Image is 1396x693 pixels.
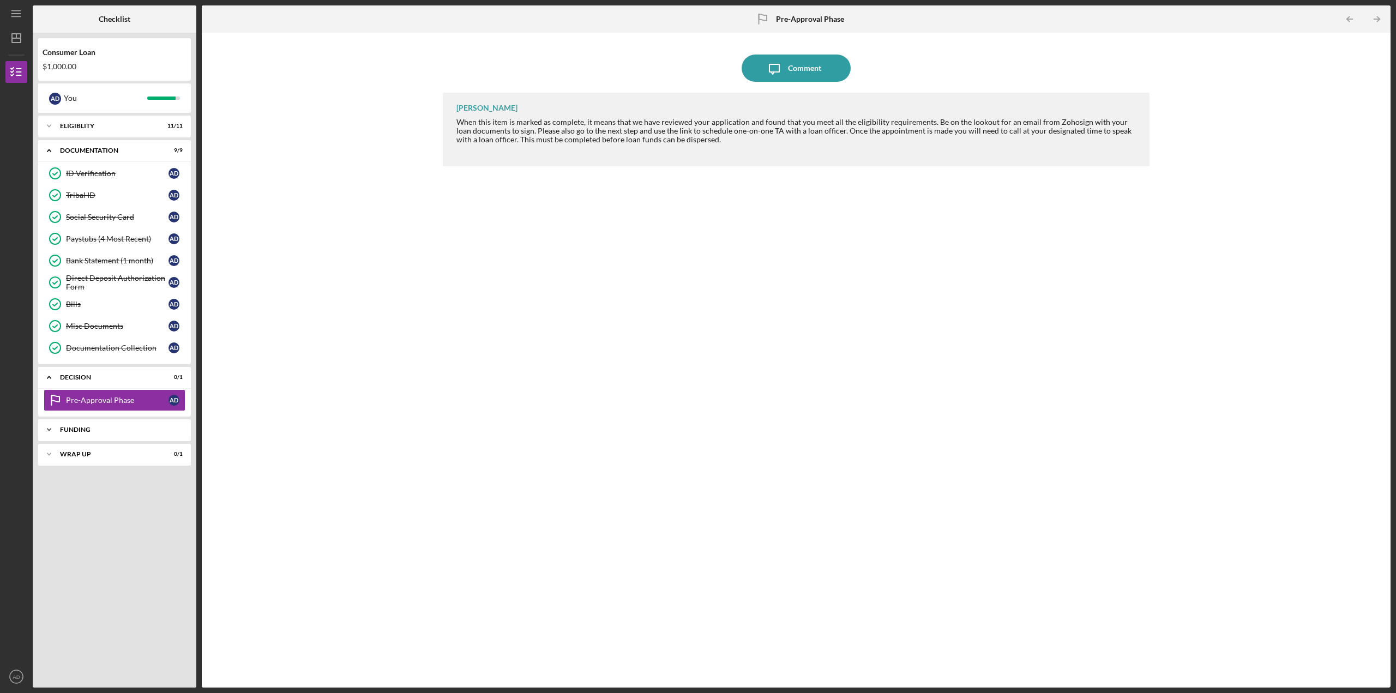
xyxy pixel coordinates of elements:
[44,315,185,337] a: Misc DocumentsAD
[169,342,179,353] div: A D
[43,48,186,57] div: Consumer Loan
[44,206,185,228] a: Social Security CardAD
[163,451,183,457] div: 0 / 1
[788,55,821,82] div: Comment
[66,169,169,178] div: ID Verification
[66,191,169,200] div: Tribal ID
[163,123,183,129] div: 11 / 11
[66,300,169,309] div: Bills
[44,162,185,184] a: ID VerificationAD
[44,250,185,272] a: Bank Statement (1 month)AD
[60,451,155,457] div: Wrap up
[456,118,1139,153] div: When this item is marked as complete, it means that we have reviewed your application and found t...
[60,123,155,129] div: Eligiblity
[66,234,169,243] div: Paystubs (4 Most Recent)
[456,104,518,112] div: [PERSON_NAME]
[44,293,185,315] a: BillsAD
[64,89,147,107] div: You
[169,212,179,222] div: A D
[66,344,169,352] div: Documentation Collection
[169,168,179,179] div: A D
[66,322,169,330] div: Misc Documents
[99,15,130,23] b: Checklist
[13,674,20,680] text: AD
[60,426,177,433] div: Funding
[43,62,186,71] div: $1,000.00
[60,147,155,154] div: Documentation
[163,147,183,154] div: 9 / 9
[169,255,179,266] div: A D
[66,256,169,265] div: Bank Statement (1 month)
[169,321,179,332] div: A D
[44,389,185,411] a: Pre-Approval PhaseAD
[742,55,851,82] button: Comment
[60,374,155,381] div: Decision
[169,299,179,310] div: A D
[66,213,169,221] div: Social Security Card
[49,93,61,105] div: A D
[44,272,185,293] a: Direct Deposit Authorization FormAD
[169,277,179,288] div: A D
[66,274,169,291] div: Direct Deposit Authorization Form
[44,337,185,359] a: Documentation CollectionAD
[5,666,27,688] button: AD
[44,228,185,250] a: Paystubs (4 Most Recent)AD
[66,396,169,405] div: Pre-Approval Phase
[169,395,179,406] div: A D
[169,233,179,244] div: A D
[169,190,179,201] div: A D
[44,184,185,206] a: Tribal IDAD
[163,374,183,381] div: 0 / 1
[776,15,844,23] b: Pre-Approval Phase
